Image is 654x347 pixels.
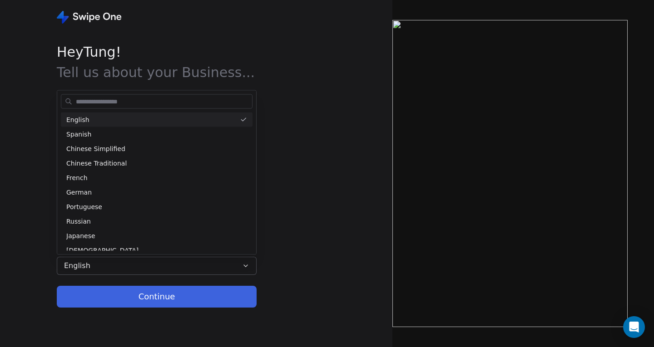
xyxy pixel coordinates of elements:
[66,202,102,211] span: Portuguese
[66,129,91,139] span: Spanish
[66,216,91,226] span: Russian
[66,173,88,182] span: French
[66,231,95,240] span: Japanese
[66,144,125,153] span: Chinese Simplified
[66,187,92,197] span: German
[66,115,89,124] span: English
[66,245,139,255] span: [DEMOGRAPHIC_DATA]
[66,158,127,168] span: Chinese Traditional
